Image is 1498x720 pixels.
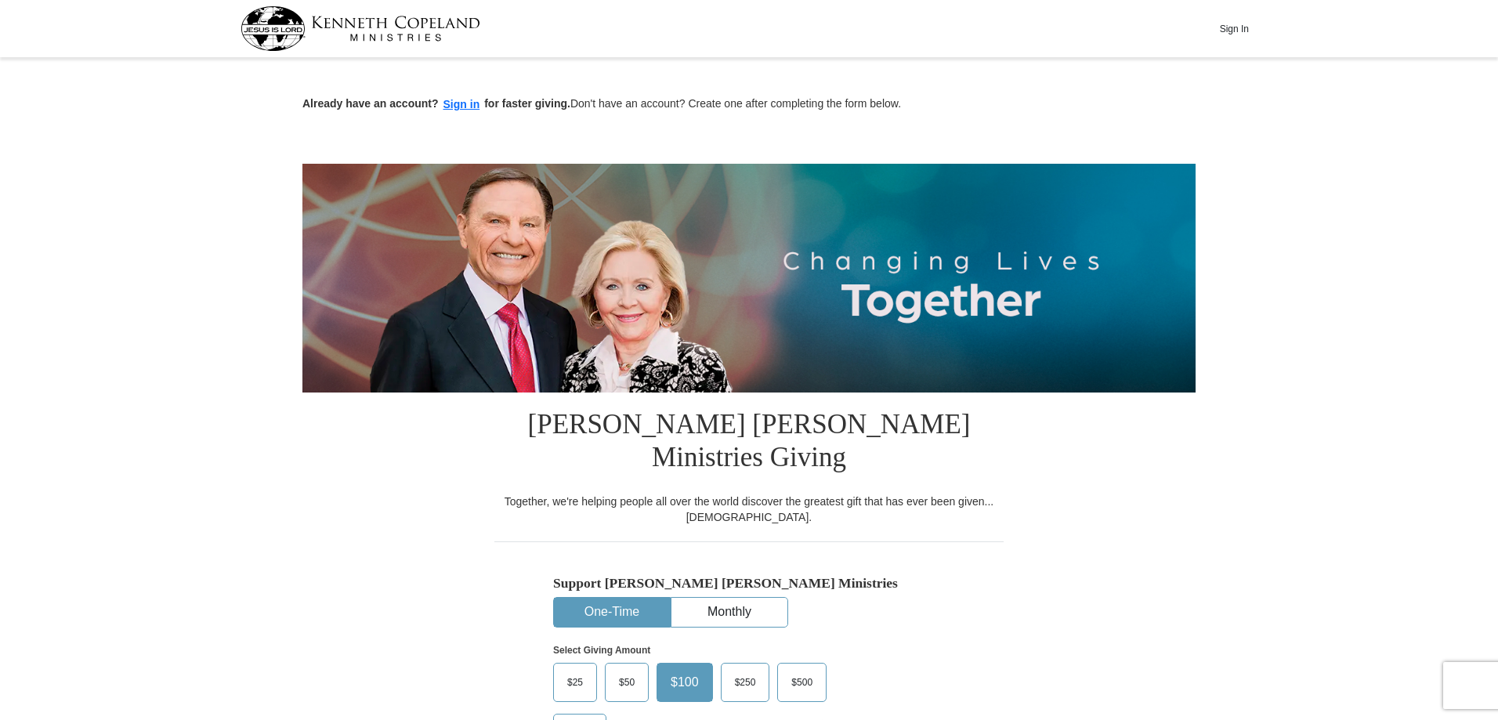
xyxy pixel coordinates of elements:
[559,671,591,694] span: $25
[439,96,485,114] button: Sign in
[302,96,1196,114] p: Don't have an account? Create one after completing the form below.
[494,393,1004,494] h1: [PERSON_NAME] [PERSON_NAME] Ministries Giving
[1210,16,1257,41] button: Sign In
[671,598,787,627] button: Monthly
[494,494,1004,525] div: Together, we're helping people all over the world discover the greatest gift that has ever been g...
[663,671,707,694] span: $100
[553,575,945,592] h5: Support [PERSON_NAME] [PERSON_NAME] Ministries
[553,645,650,656] strong: Select Giving Amount
[727,671,764,694] span: $250
[241,6,480,51] img: kcm-header-logo.svg
[611,671,642,694] span: $50
[302,97,570,110] strong: Already have an account? for faster giving.
[554,598,670,627] button: One-Time
[783,671,820,694] span: $500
